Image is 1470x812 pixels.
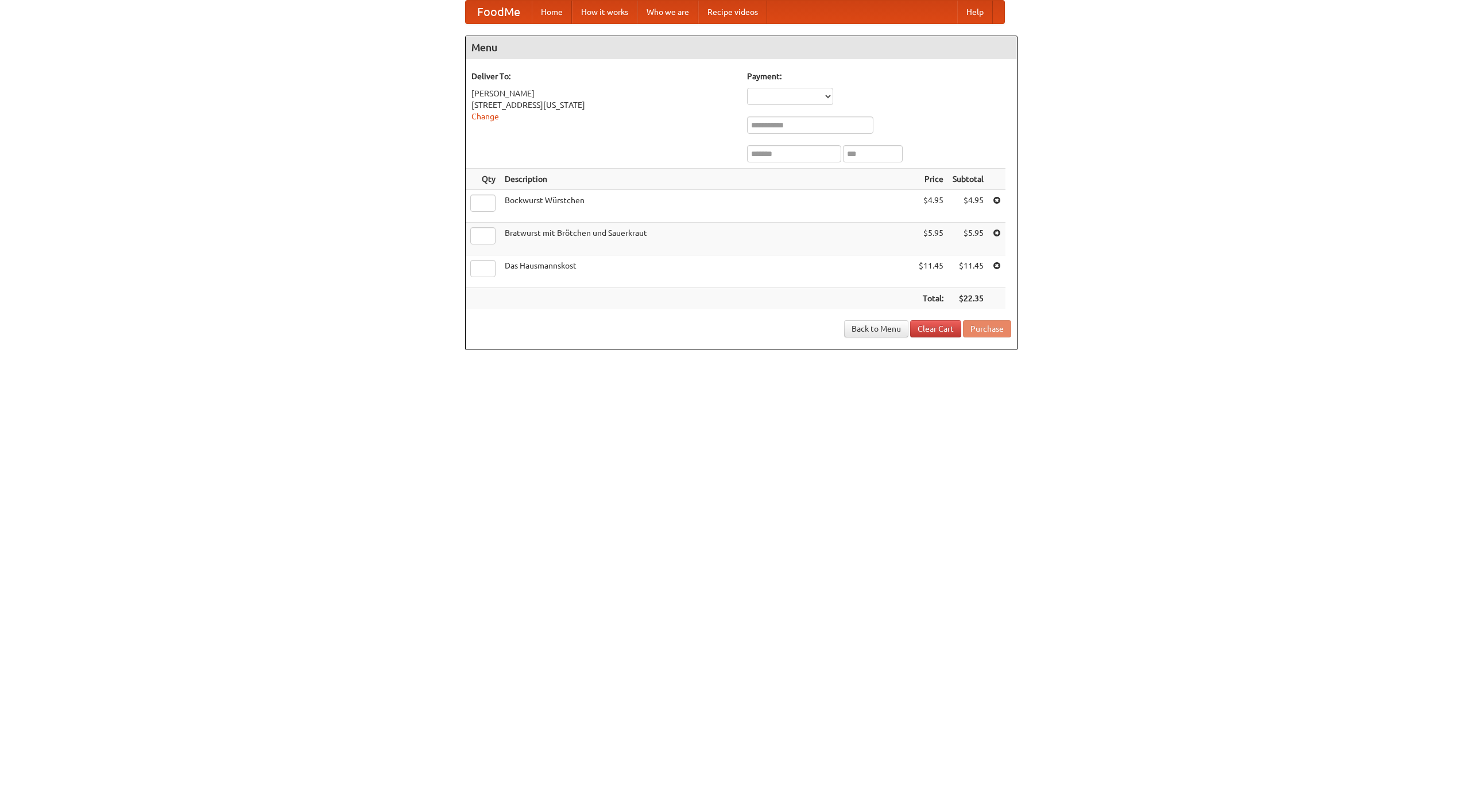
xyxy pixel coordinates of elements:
[466,169,500,190] th: Qty
[948,169,988,190] th: Subtotal
[957,1,993,24] a: Help
[844,320,908,337] a: Back to Menu
[500,190,914,223] td: Bockwurst Würstchen
[948,223,988,255] td: $5.95
[914,223,948,255] td: $5.95
[910,320,961,337] a: Clear Cart
[948,288,988,309] th: $22.35
[914,169,948,190] th: Price
[963,320,1011,337] button: Purchase
[948,255,988,288] td: $11.45
[572,1,637,24] a: How it works
[532,1,572,24] a: Home
[914,288,948,309] th: Total:
[914,190,948,223] td: $4.95
[637,1,698,24] a: Who we are
[747,71,1011,82] h5: Payment:
[500,223,914,255] td: Bratwurst mit Brötchen und Sauerkraut
[914,255,948,288] td: $11.45
[466,1,532,24] a: FoodMe
[471,99,736,111] div: [STREET_ADDRESS][US_STATE]
[948,190,988,223] td: $4.95
[471,88,736,99] div: [PERSON_NAME]
[500,255,914,288] td: Das Hausmannskost
[698,1,767,24] a: Recipe videos
[471,71,736,82] h5: Deliver To:
[471,112,499,121] a: Change
[466,36,1017,59] h4: Menu
[500,169,914,190] th: Description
